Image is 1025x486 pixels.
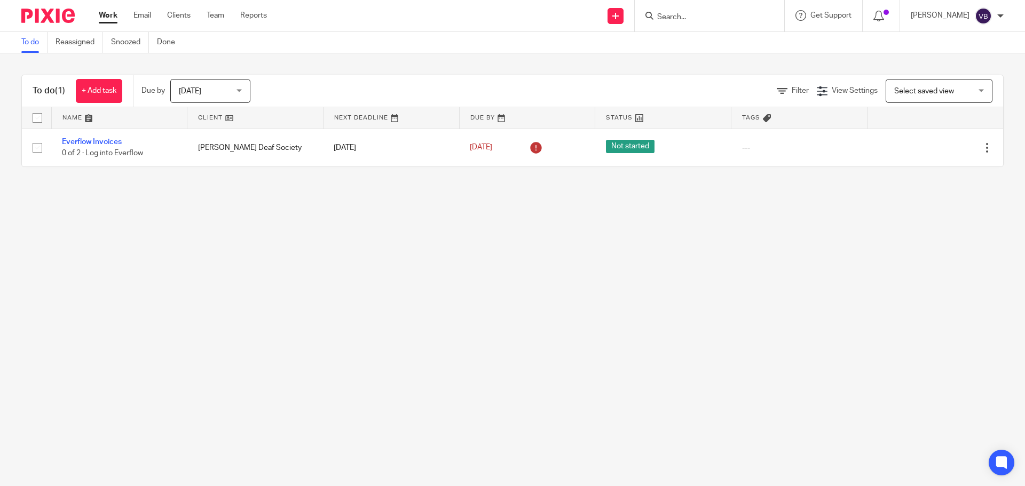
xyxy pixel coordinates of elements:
div: --- [742,142,857,153]
span: View Settings [832,87,878,94]
span: Filter [792,87,809,94]
a: Work [99,10,117,21]
a: Team [207,10,224,21]
span: 0 of 2 · Log into Everflow [62,149,143,157]
span: Get Support [810,12,851,19]
a: Clients [167,10,191,21]
input: Search [656,13,752,22]
a: To do [21,32,48,53]
span: Tags [742,115,760,121]
span: [DATE] [179,87,201,95]
span: Select saved view [894,87,954,95]
p: [PERSON_NAME] [911,10,969,21]
td: [DATE] [323,129,459,166]
a: Reassigned [56,32,103,53]
a: Snoozed [111,32,149,53]
a: Everflow Invoices [62,138,122,146]
img: svg%3E [975,7,992,25]
a: Reports [240,10,267,21]
span: [DATE] [470,144,492,152]
td: [PERSON_NAME] Deaf Society [187,129,324,166]
a: Email [133,10,151,21]
h1: To do [33,85,65,97]
span: Not started [606,140,655,153]
p: Due by [141,85,165,96]
a: Done [157,32,183,53]
img: Pixie [21,9,75,23]
a: + Add task [76,79,122,103]
span: (1) [55,86,65,95]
